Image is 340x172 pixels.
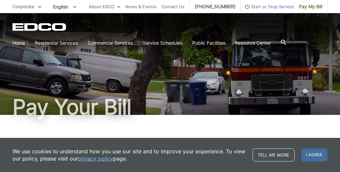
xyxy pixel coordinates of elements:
[12,4,34,9] span: Corporate
[299,3,322,10] span: Pay My Bill
[161,3,184,10] a: Contact Us
[88,39,133,47] a: Commercial Services
[12,23,67,31] a: EDCD logo. Return to the homepage.
[235,39,271,47] a: Resource Center
[125,3,157,10] a: News & Events
[12,148,246,162] p: We use cookies to understand how you use our site and to improve your experience. To view our pol...
[192,39,225,47] a: Public Facilities
[48,1,81,12] span: English
[143,39,182,47] a: Service Schedules
[301,148,328,161] span: I agree
[253,148,295,161] a: Tell me more
[35,39,78,47] a: Residential Services
[78,155,113,162] a: privacy policy
[89,3,120,10] a: About EDCO
[12,97,328,118] h1: Pay Your Bill
[12,39,25,47] a: Home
